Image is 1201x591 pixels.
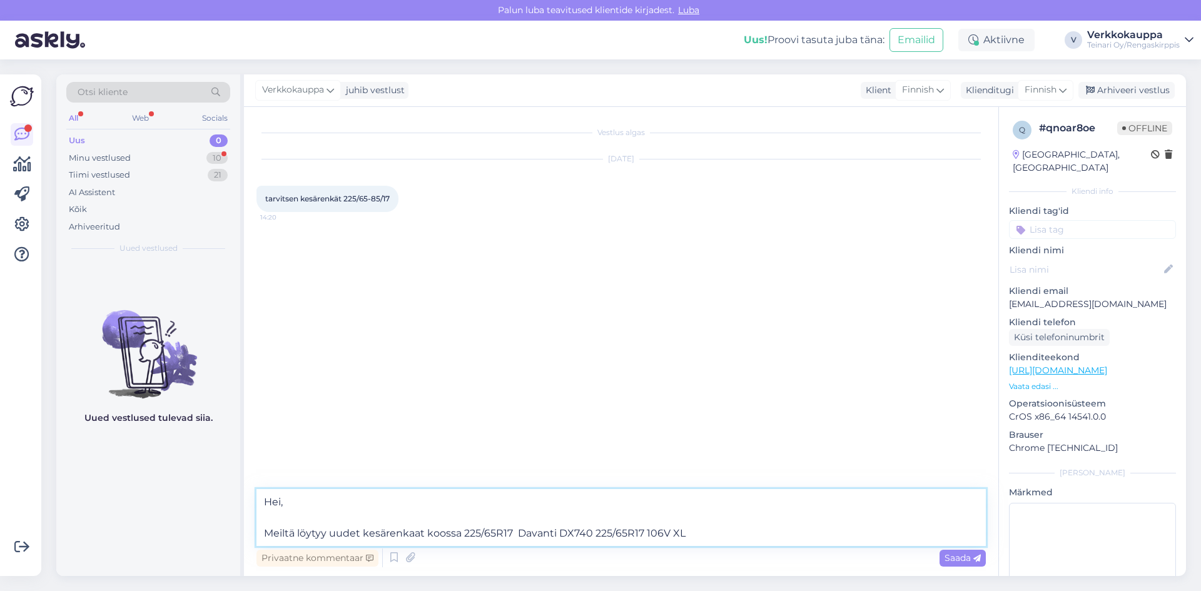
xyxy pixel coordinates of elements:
div: Web [129,110,151,126]
div: Uus [69,134,85,147]
div: AI Assistent [69,186,115,199]
div: Klienditugi [961,84,1014,97]
div: 0 [210,134,228,147]
p: Uued vestlused tulevad siia. [84,412,213,425]
div: [GEOGRAPHIC_DATA], [GEOGRAPHIC_DATA] [1013,148,1151,174]
input: Lisa nimi [1010,263,1162,276]
p: Klienditeekond [1009,351,1176,364]
button: Emailid [889,28,943,52]
p: Brauser [1009,428,1176,442]
p: Chrome [TECHNICAL_ID] [1009,442,1176,455]
div: Teinari Oy/Rengaskirppis [1087,40,1180,50]
p: CrOS x86_64 14541.0.0 [1009,410,1176,423]
div: Kõik [69,203,87,216]
div: Proovi tasuta juba täna: [744,33,884,48]
span: Otsi kliente [78,86,128,99]
div: Socials [200,110,230,126]
div: Arhiveeritud [69,221,120,233]
span: Offline [1117,121,1172,135]
div: Verkkokauppa [1087,30,1180,40]
span: q [1019,125,1025,134]
textarea: Hei, Meiltä löytyy uudet kesärenkaat koossa 225/65R17 Davanti DX740 225/65R17 106V XL [256,489,986,546]
input: Lisa tag [1009,220,1176,239]
div: All [66,110,81,126]
p: Kliendi nimi [1009,244,1176,257]
b: Uus! [744,34,768,46]
a: [URL][DOMAIN_NAME] [1009,365,1107,376]
a: VerkkokauppaTeinari Oy/Rengaskirppis [1087,30,1193,50]
p: Operatsioonisüsteem [1009,397,1176,410]
div: [PERSON_NAME] [1009,467,1176,478]
span: 14:20 [260,213,307,222]
div: Aktiivne [958,29,1035,51]
div: V [1065,31,1082,49]
p: Märkmed [1009,486,1176,499]
p: [EMAIL_ADDRESS][DOMAIN_NAME] [1009,298,1176,311]
div: Arhiveeri vestlus [1078,82,1175,99]
span: Verkkokauppa [262,83,324,97]
p: Kliendi telefon [1009,316,1176,329]
div: Klient [861,84,891,97]
div: [DATE] [256,153,986,164]
div: Kliendi info [1009,186,1176,197]
div: Tiimi vestlused [69,169,130,181]
img: No chats [56,288,240,400]
div: 21 [208,169,228,181]
div: Vestlus algas [256,127,986,138]
div: 10 [206,152,228,164]
div: # qnoar8oe [1039,121,1117,136]
div: Küsi telefoninumbrit [1009,329,1110,346]
span: Finnish [902,83,934,97]
p: Vaata edasi ... [1009,381,1176,392]
span: Saada [945,552,981,563]
span: Luba [674,4,703,16]
div: juhib vestlust [341,84,405,97]
span: tarvitsen kesärenkät 225/65-85/17 [265,194,390,203]
span: Uued vestlused [119,243,178,254]
div: Privaatne kommentaar [256,550,378,567]
img: Askly Logo [10,84,34,108]
span: Finnish [1025,83,1057,97]
p: Kliendi tag'id [1009,205,1176,218]
p: Kliendi email [1009,285,1176,298]
div: Minu vestlused [69,152,131,164]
